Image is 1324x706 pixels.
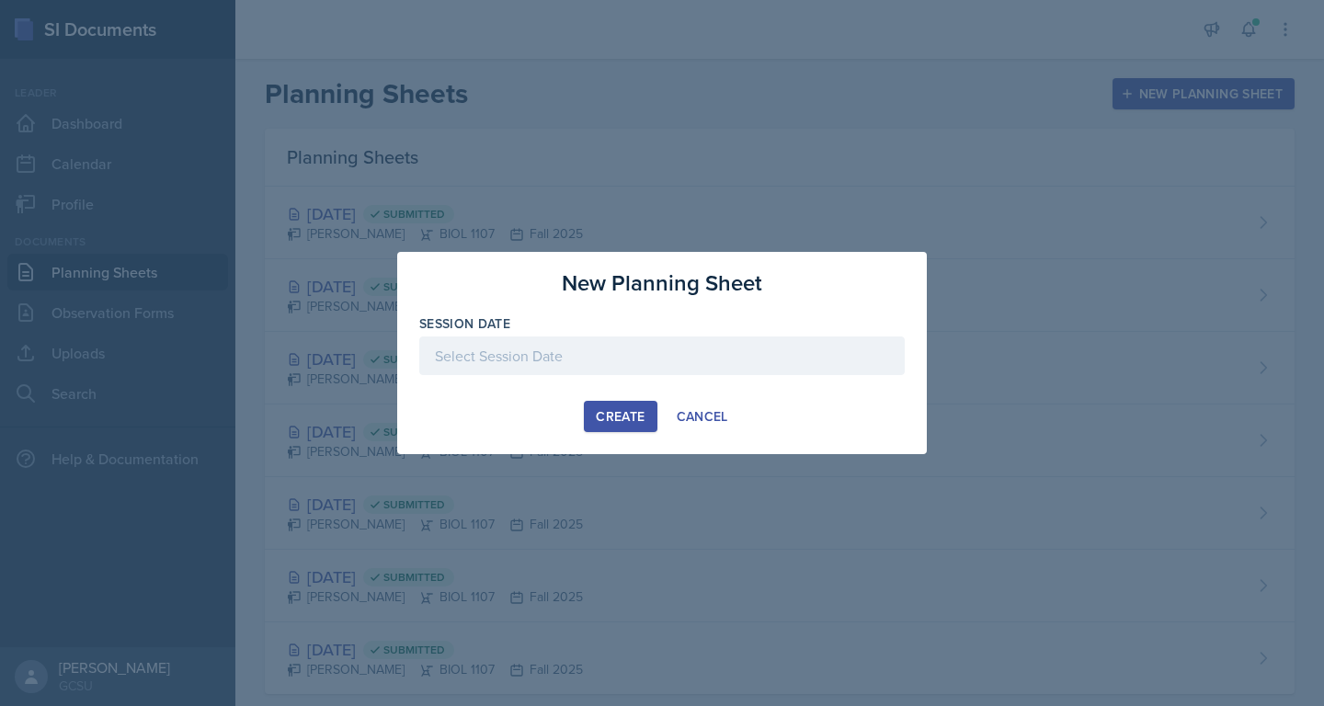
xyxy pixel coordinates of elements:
[596,409,645,424] div: Create
[419,314,510,333] label: Session Date
[562,267,762,300] h3: New Planning Sheet
[584,401,656,432] button: Create
[665,401,740,432] button: Cancel
[677,409,728,424] div: Cancel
